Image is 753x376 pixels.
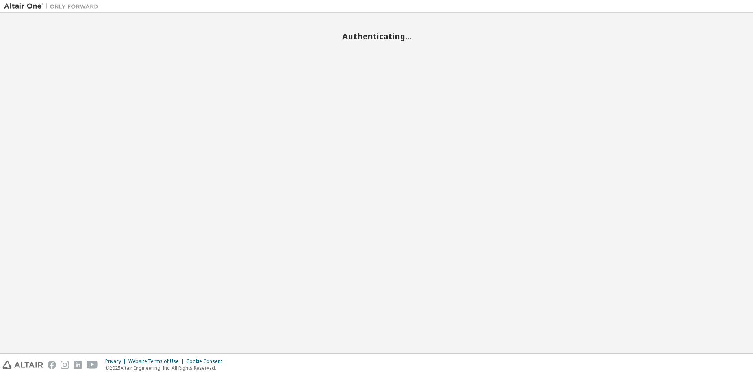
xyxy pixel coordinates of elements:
[105,365,227,371] p: © 2025 Altair Engineering, Inc. All Rights Reserved.
[74,361,82,369] img: linkedin.svg
[105,358,128,365] div: Privacy
[87,361,98,369] img: youtube.svg
[2,361,43,369] img: altair_logo.svg
[128,358,186,365] div: Website Terms of Use
[4,2,102,10] img: Altair One
[186,358,227,365] div: Cookie Consent
[48,361,56,369] img: facebook.svg
[4,31,749,41] h2: Authenticating...
[61,361,69,369] img: instagram.svg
